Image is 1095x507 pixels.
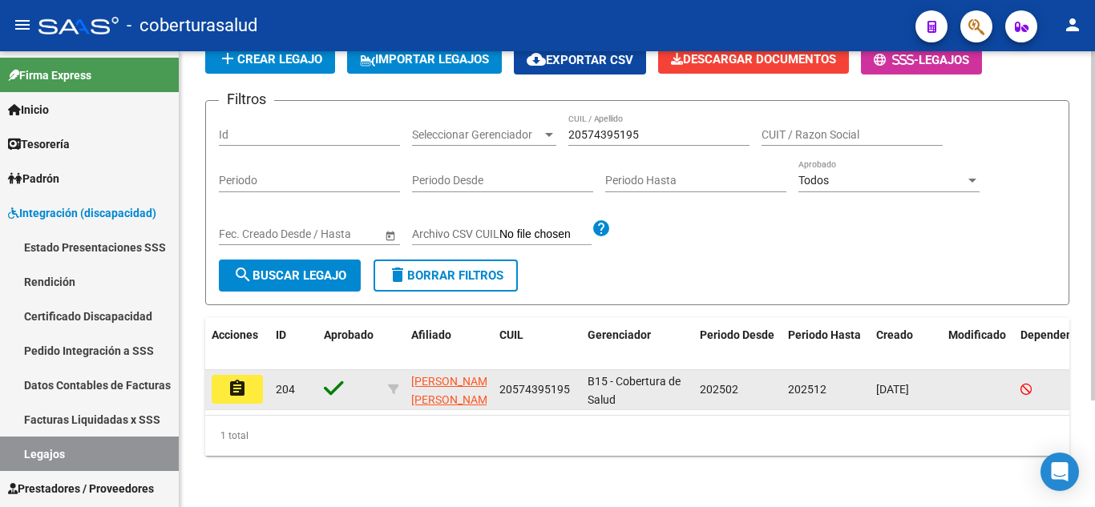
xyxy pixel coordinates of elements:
button: Open calendar [382,227,398,243]
mat-icon: help [592,219,611,238]
span: Acciones [212,328,258,341]
button: Borrar Filtros [374,260,518,292]
datatable-header-cell: Afiliado [405,318,493,371]
span: Creado [876,328,913,341]
datatable-header-cell: Creado [870,318,942,371]
button: Exportar CSV [514,45,646,74]
datatable-header-cell: CUIL [493,318,581,371]
div: Open Intercom Messenger [1040,453,1079,491]
span: Inicio [8,101,49,119]
span: Modificado [948,328,1006,341]
span: Archivo CSV CUIL [412,227,499,240]
span: ID [276,328,286,341]
div: 1 total [205,416,1069,456]
datatable-header-cell: Modificado [942,318,1014,371]
span: B15 - Cobertura de Salud [588,375,681,406]
span: Aprobado [324,328,374,341]
span: 202512 [788,383,826,396]
span: Crear Legajo [218,52,322,66]
span: Dependencia [1020,328,1088,341]
datatable-header-cell: Aprobado [317,318,382,371]
span: Descargar Documentos [671,52,836,66]
button: IMPORTAR LEGAJOS [347,45,502,74]
span: Integración (discapacidad) [8,204,156,222]
h3: Filtros [219,88,274,111]
datatable-header-cell: Periodo Desde [693,318,782,371]
mat-icon: delete [388,265,407,284]
button: -Legajos [861,45,982,74]
span: IMPORTAR LEGAJOS [360,52,489,66]
span: Prestadores / Proveedores [8,480,154,497]
span: Firma Express [8,66,91,84]
span: - [874,53,919,67]
span: Borrar Filtros [388,268,503,283]
datatable-header-cell: Acciones [205,318,269,371]
button: Descargar Documentos [658,45,849,74]
span: Seleccionar Gerenciador [412,128,542,142]
span: 204 [276,383,295,396]
span: - coberturasalud [127,8,257,43]
span: CUIL [499,328,523,341]
span: Exportar CSV [527,53,633,67]
datatable-header-cell: Periodo Hasta [782,318,870,371]
datatable-header-cell: ID [269,318,317,371]
input: Archivo CSV CUIL [499,227,592,242]
mat-icon: search [233,265,253,284]
mat-icon: person [1063,15,1082,34]
input: Fecha inicio [219,227,277,241]
span: 202502 [700,383,738,396]
button: Crear Legajo [205,45,335,74]
mat-icon: cloud_download [527,50,546,69]
mat-icon: assignment [228,379,247,398]
datatable-header-cell: Gerenciador [581,318,693,371]
mat-icon: add [218,49,237,68]
span: Padrón [8,170,59,187]
span: Periodo Hasta [788,328,861,341]
input: Fecha fin [291,227,370,241]
span: Periodo Desde [700,328,774,341]
span: Buscar Legajo [233,268,346,283]
span: Afiliado [411,328,451,341]
span: Legajos [919,53,969,67]
span: Gerenciador [588,328,651,341]
span: Todos [798,174,829,187]
button: Buscar Legajo [219,260,361,292]
span: 20574395195 [499,383,570,396]
span: [DATE] [876,383,909,396]
mat-icon: menu [13,15,32,34]
span: [PERSON_NAME] [PERSON_NAME] - [411,375,497,425]
span: Tesorería [8,135,70,153]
